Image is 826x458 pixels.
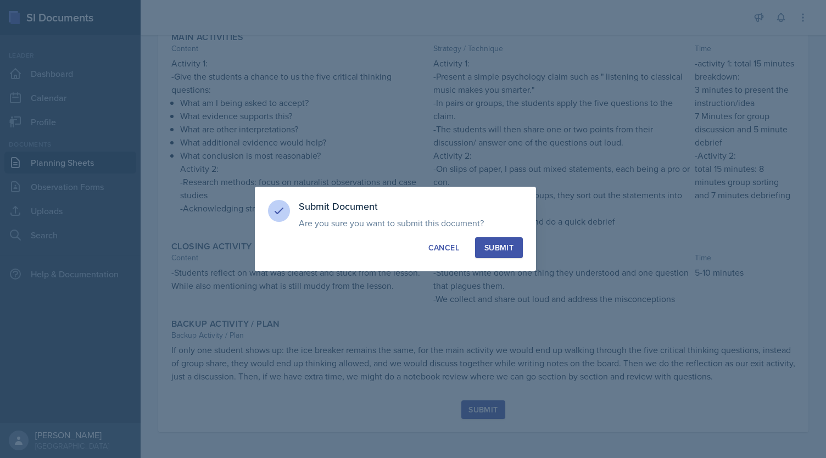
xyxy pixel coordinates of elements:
div: Submit [484,242,514,253]
p: Are you sure you want to submit this document? [299,217,523,228]
div: Cancel [428,242,459,253]
button: Submit [475,237,523,258]
h3: Submit Document [299,200,523,213]
button: Cancel [419,237,468,258]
